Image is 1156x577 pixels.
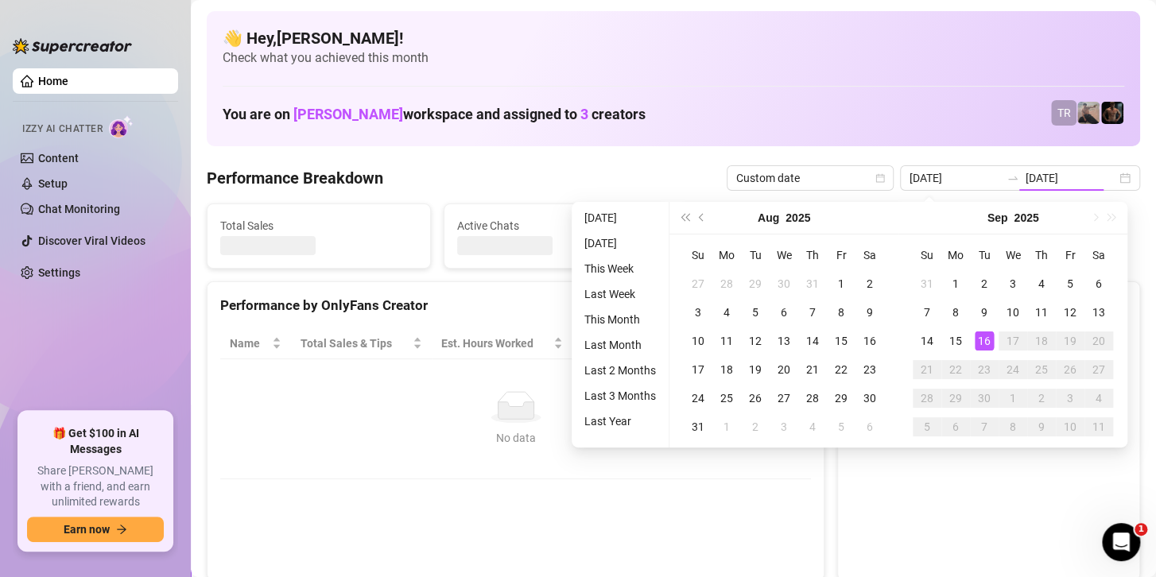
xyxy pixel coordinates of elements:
[736,166,884,190] span: Custom date
[580,106,588,122] span: 3
[1135,523,1147,536] span: 1
[207,167,383,189] h4: Performance Breakdown
[1102,523,1140,561] iframe: Intercom live chat
[875,173,885,183] span: calendar
[27,517,164,542] button: Earn nowarrow-right
[27,463,164,510] span: Share [PERSON_NAME] with a friend, and earn unlimited rewards
[689,335,789,352] span: Chat Conversion
[116,524,127,535] span: arrow-right
[230,335,269,352] span: Name
[582,335,658,352] span: Sales / Hour
[223,27,1124,49] h4: 👋 Hey, [PERSON_NAME] !
[38,177,68,190] a: Setup
[291,328,432,359] th: Total Sales & Tips
[301,335,409,352] span: Total Sales & Tips
[680,328,811,359] th: Chat Conversion
[910,169,1000,187] input: Start date
[27,426,164,457] span: 🎁 Get $100 in AI Messages
[64,523,110,536] span: Earn now
[1026,169,1116,187] input: End date
[38,203,120,215] a: Chat Monitoring
[457,217,654,234] span: Active Chats
[223,106,646,123] h1: You are on workspace and assigned to creators
[220,295,811,316] div: Performance by OnlyFans Creator
[1007,172,1019,184] span: to
[441,335,551,352] div: Est. Hours Worked
[22,122,103,137] span: Izzy AI Chatter
[236,429,795,447] div: No data
[220,217,417,234] span: Total Sales
[223,49,1124,67] span: Check what you achieved this month
[572,328,680,359] th: Sales / Hour
[38,75,68,87] a: Home
[851,295,1127,316] div: Sales by OnlyFans Creator
[693,217,890,234] span: Messages Sent
[38,234,145,247] a: Discover Viral Videos
[220,328,291,359] th: Name
[1077,102,1100,124] img: LC
[1007,172,1019,184] span: swap-right
[109,115,134,138] img: AI Chatter
[293,106,403,122] span: [PERSON_NAME]
[38,152,79,165] a: Content
[13,38,132,54] img: logo-BBDzfeDw.svg
[1101,102,1123,124] img: Trent
[1057,104,1071,122] span: TR
[38,266,80,279] a: Settings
